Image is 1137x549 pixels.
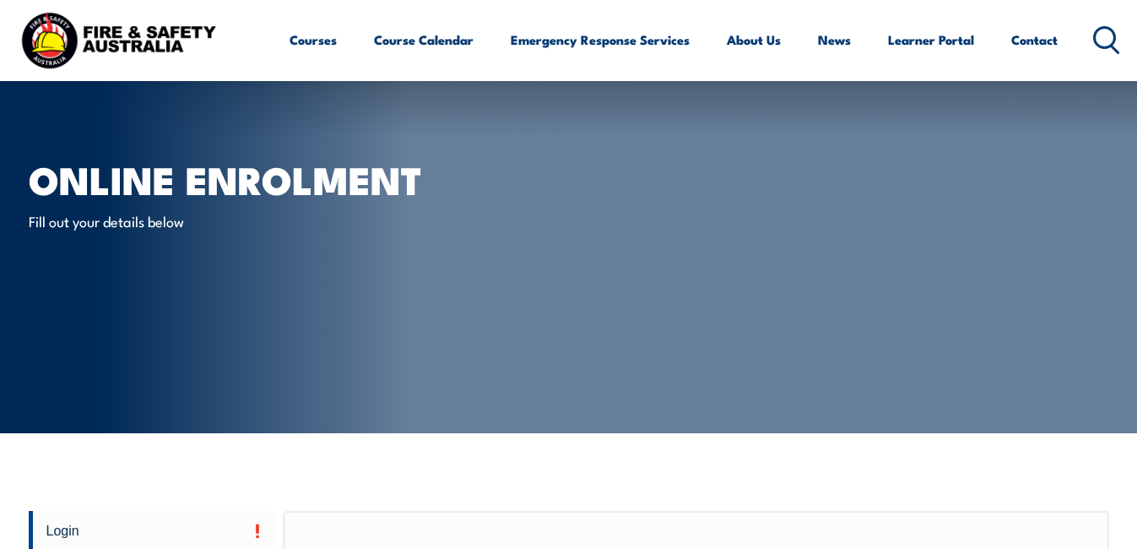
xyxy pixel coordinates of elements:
[290,19,337,60] a: Courses
[374,19,474,60] a: Course Calendar
[29,162,446,195] h1: Online Enrolment
[727,19,781,60] a: About Us
[29,211,337,231] p: Fill out your details below
[1011,19,1058,60] a: Contact
[888,19,974,60] a: Learner Portal
[511,19,690,60] a: Emergency Response Services
[818,19,851,60] a: News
